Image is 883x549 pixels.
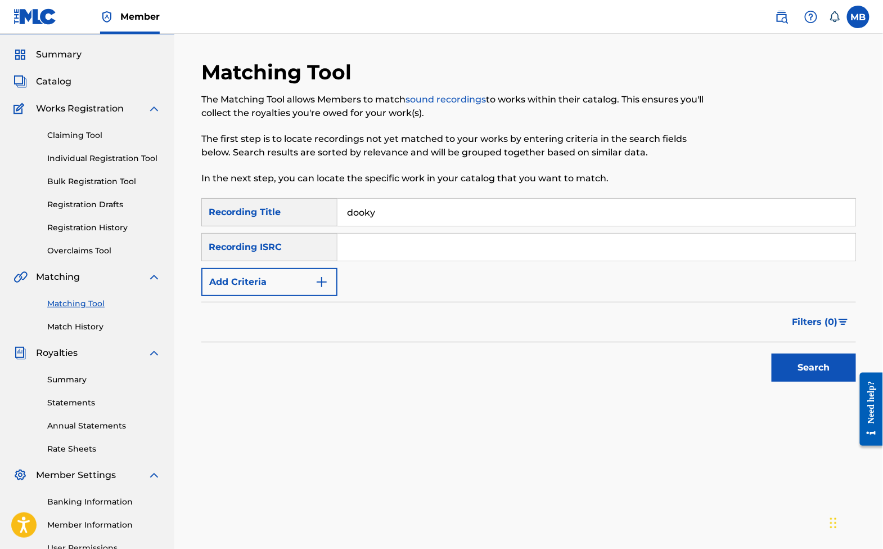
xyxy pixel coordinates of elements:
[47,519,161,531] a: Member Information
[771,6,793,28] a: Public Search
[13,8,57,25] img: MLC Logo
[47,153,161,164] a: Individual Registration Tool
[47,199,161,211] a: Registration Drafts
[830,506,837,540] div: Drag
[13,102,28,115] img: Works Registration
[829,11,840,23] div: Notifications
[47,420,161,432] a: Annual Statements
[47,397,161,409] a: Statements
[201,198,856,387] form: Search Form
[201,60,357,85] h2: Matching Tool
[36,48,82,61] span: Summary
[800,6,822,28] div: Help
[772,354,856,382] button: Search
[47,298,161,310] a: Matching Tool
[13,468,27,482] img: Member Settings
[36,102,124,115] span: Works Registration
[47,222,161,234] a: Registration History
[201,172,705,185] p: In the next step, you can locate the specific work in your catalog that you want to match.
[100,10,114,24] img: Top Rightsholder
[147,468,161,482] img: expand
[852,360,883,458] iframe: Resource Center
[47,374,161,386] a: Summary
[47,321,161,333] a: Match History
[47,443,161,455] a: Rate Sheets
[147,270,161,284] img: expand
[315,275,328,289] img: 9d2ae6d4665cec9f34b9.svg
[827,495,883,549] iframe: Chat Widget
[13,48,82,61] a: SummarySummary
[47,496,161,508] a: Banking Information
[804,10,818,24] img: help
[13,75,71,88] a: CatalogCatalog
[147,102,161,115] img: expand
[36,270,80,284] span: Matching
[120,10,160,23] span: Member
[47,245,161,257] a: Overclaims Tool
[839,319,848,325] img: filter
[13,75,27,88] img: Catalog
[13,270,28,284] img: Matching
[13,346,27,360] img: Royalties
[201,268,337,296] button: Add Criteria
[147,346,161,360] img: expand
[36,75,71,88] span: Catalog
[201,93,705,120] p: The Matching Tool allows Members to match to works within their catalog. This ensures you'll coll...
[36,346,78,360] span: Royalties
[792,315,838,329] span: Filters ( 0 )
[775,10,789,24] img: search
[13,48,27,61] img: Summary
[201,132,705,159] p: The first step is to locate recordings not yet matched to your works by entering criteria in the ...
[47,176,161,188] a: Bulk Registration Tool
[47,130,161,141] a: Claiming Tool
[406,94,486,105] a: sound recordings
[847,6,870,28] div: User Menu
[786,308,856,336] button: Filters (0)
[36,468,116,482] span: Member Settings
